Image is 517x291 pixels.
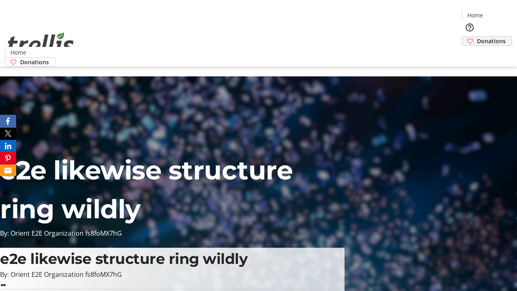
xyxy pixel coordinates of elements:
img: Orient E2E Organization fs8foMX7hG's Logo [5,23,77,64]
span: Home [11,48,26,57]
a: Donations [5,57,55,67]
button: Cart [462,46,478,62]
span: Donations [477,37,506,45]
a: Home [5,48,31,57]
span: Donations [20,58,49,66]
span: Home [467,11,483,19]
a: Donations [462,36,512,46]
button: Help [462,19,478,36]
a: Home [462,11,488,19]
